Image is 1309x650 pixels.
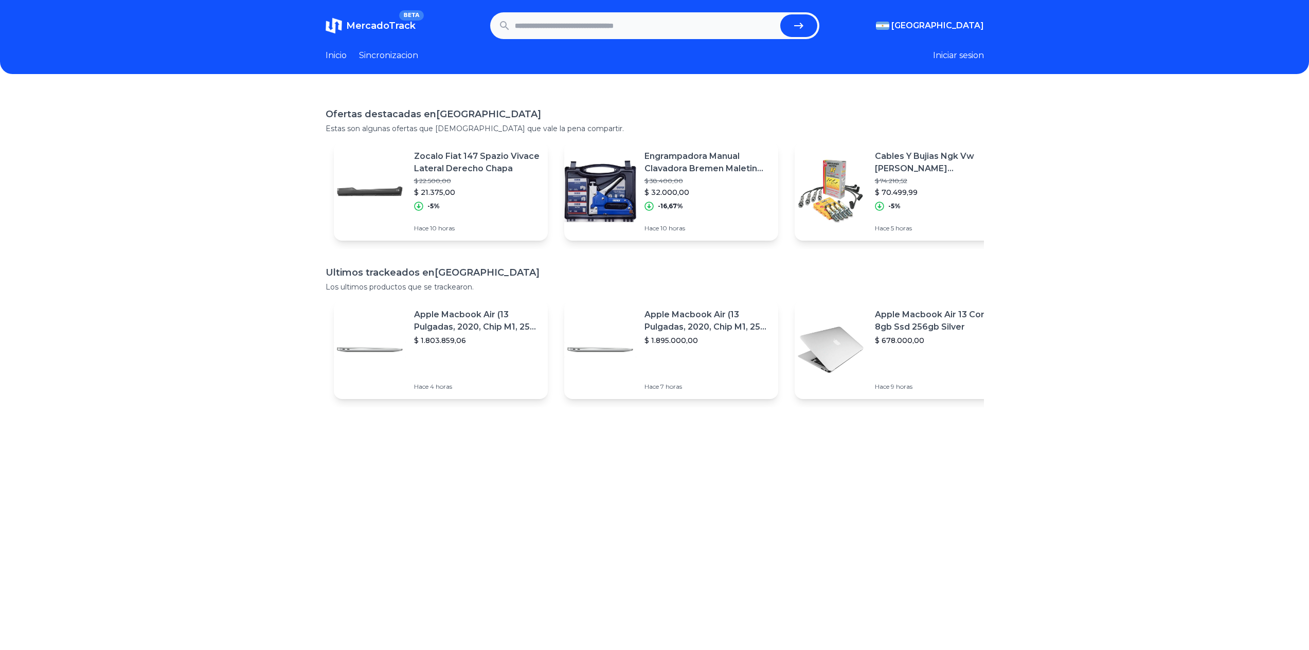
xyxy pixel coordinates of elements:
[644,224,770,232] p: Hace 10 horas
[795,314,867,386] img: Featured image
[644,187,770,197] p: $ 32.000,00
[875,177,1000,185] p: $ 74.210,52
[326,17,416,34] a: MercadoTrackBETA
[326,17,342,34] img: MercadoTrack
[359,49,418,62] a: Sincronizacion
[644,383,770,391] p: Hace 7 horas
[795,142,1009,241] a: Featured imageCables Y Bujias Ngk Vw [PERSON_NAME] [PERSON_NAME] Gol Trend Voyage Gnc$ 74.210,52$...
[644,335,770,346] p: $ 1.895.000,00
[334,314,406,386] img: Featured image
[644,177,770,185] p: $ 38.400,00
[334,300,548,399] a: Featured imageApple Macbook Air (13 Pulgadas, 2020, Chip M1, 256 Gb De Ssd, 8 Gb De Ram) - Plata$...
[334,142,548,241] a: Featured imageZocalo Fiat 147 Spazio Vivace Lateral Derecho Chapa$ 22.500,00$ 21.375,00-5%Hace 10...
[326,265,984,280] h1: Ultimos trackeados en [GEOGRAPHIC_DATA]
[644,150,770,175] p: Engrampadora Manual Clavadora Bremen Maletin Tapiceria Cod. 6661
[876,20,984,32] button: [GEOGRAPHIC_DATA]
[564,155,636,227] img: Featured image
[875,187,1000,197] p: $ 70.499,99
[564,142,778,241] a: Featured imageEngrampadora Manual Clavadora Bremen Maletin Tapiceria Cod. 6661$ 38.400,00$ 32.000...
[564,314,636,386] img: Featured image
[326,49,347,62] a: Inicio
[414,224,540,232] p: Hace 10 horas
[427,202,440,210] p: -5%
[414,187,540,197] p: $ 21.375,00
[875,335,1000,346] p: $ 678.000,00
[414,309,540,333] p: Apple Macbook Air (13 Pulgadas, 2020, Chip M1, 256 Gb De Ssd, 8 Gb De Ram) - Plata
[414,150,540,175] p: Zocalo Fiat 147 Spazio Vivace Lateral Derecho Chapa
[875,309,1000,333] p: Apple Macbook Air 13 Core I5 8gb Ssd 256gb Silver
[876,22,889,30] img: Argentina
[795,155,867,227] img: Featured image
[875,150,1000,175] p: Cables Y Bujias Ngk Vw [PERSON_NAME] [PERSON_NAME] Gol Trend Voyage Gnc
[875,383,1000,391] p: Hace 9 horas
[658,202,683,210] p: -16,67%
[891,20,984,32] span: [GEOGRAPHIC_DATA]
[334,155,406,227] img: Featured image
[933,49,984,62] button: Iniciar sesion
[414,335,540,346] p: $ 1.803.859,06
[888,202,901,210] p: -5%
[326,282,984,292] p: Los ultimos productos que se trackearon.
[326,123,984,134] p: Estas son algunas ofertas que [DEMOGRAPHIC_DATA] que vale la pena compartir.
[414,383,540,391] p: Hace 4 horas
[346,20,416,31] span: MercadoTrack
[399,10,423,21] span: BETA
[564,300,778,399] a: Featured imageApple Macbook Air (13 Pulgadas, 2020, Chip M1, 256 Gb De Ssd, 8 Gb De Ram) - Plata$...
[644,309,770,333] p: Apple Macbook Air (13 Pulgadas, 2020, Chip M1, 256 Gb De Ssd, 8 Gb De Ram) - Plata
[795,300,1009,399] a: Featured imageApple Macbook Air 13 Core I5 8gb Ssd 256gb Silver$ 678.000,00Hace 9 horas
[326,107,984,121] h1: Ofertas destacadas en [GEOGRAPHIC_DATA]
[875,224,1000,232] p: Hace 5 horas
[414,177,540,185] p: $ 22.500,00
